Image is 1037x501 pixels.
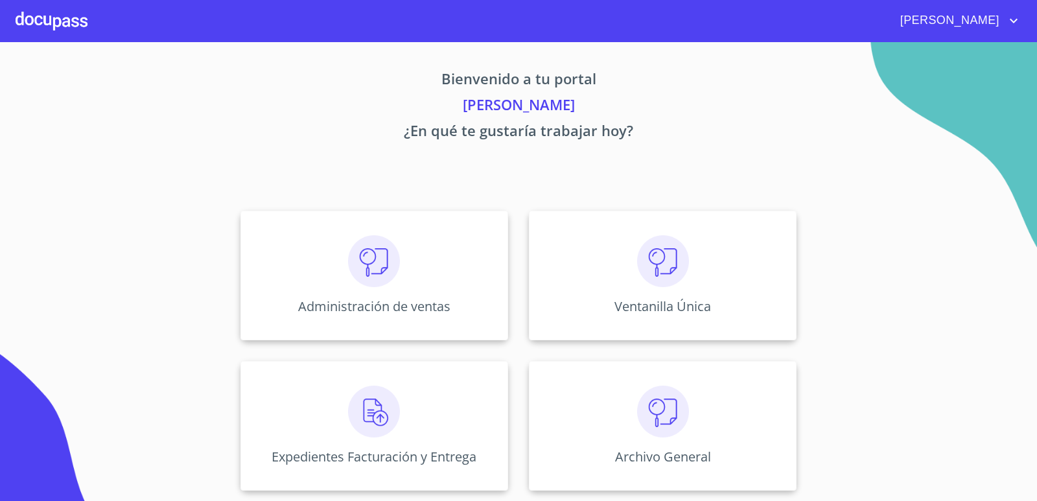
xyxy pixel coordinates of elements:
p: Administración de ventas [298,297,450,315]
p: ¿En qué te gustaría trabajar hoy? [119,120,918,146]
img: consulta.png [637,386,689,437]
img: consulta.png [348,235,400,287]
p: Archivo General [615,448,711,465]
button: account of current user [891,10,1021,31]
img: carga.png [348,386,400,437]
span: [PERSON_NAME] [891,10,1006,31]
p: [PERSON_NAME] [119,94,918,120]
img: consulta.png [637,235,689,287]
p: Bienvenido a tu portal [119,68,918,94]
p: Expedientes Facturación y Entrega [272,448,476,465]
p: Ventanilla Única [614,297,711,315]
